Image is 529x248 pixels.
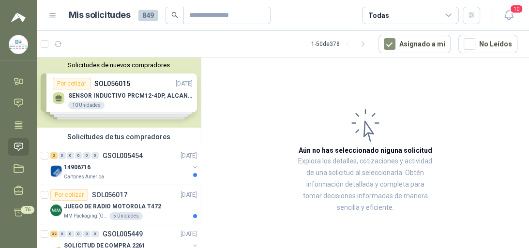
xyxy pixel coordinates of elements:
button: 10 [500,7,517,24]
button: Solicitudes de nuevos compradores [41,61,197,69]
h3: Aún no has seleccionado niguna solicitud [299,145,432,156]
div: 0 [59,152,66,159]
div: 5 Unidades [109,212,143,220]
div: 0 [91,152,99,159]
button: Asignado a mi [378,35,451,53]
div: 0 [59,231,66,237]
div: 0 [67,152,74,159]
span: 10 [510,4,523,14]
div: 1 - 50 de 378 [311,36,371,52]
p: 14906716 [64,163,91,172]
p: GSOL005449 [103,231,143,237]
div: 0 [67,231,74,237]
div: Todas [368,10,389,21]
img: Company Logo [50,204,62,216]
div: Por cotizar [50,189,88,201]
div: 32 [50,231,58,237]
p: MM Packaging [GEOGRAPHIC_DATA] [64,212,107,220]
a: Por cotizarSOL056017[DATE] Company LogoJUEGO DE RADIO MOTOROLA T472MM Packaging [GEOGRAPHIC_DATA]... [37,185,201,224]
span: 76 [21,206,34,214]
img: Company Logo [9,35,28,54]
p: Cartones America [64,173,104,181]
p: [DATE] [181,190,197,200]
div: 0 [91,231,99,237]
a: 76 [8,204,29,221]
button: No Leídos [458,35,517,53]
div: Solicitudes de nuevos compradoresPor cotizarSOL056015[DATE] SENSOR INDUCTIVO PRCM12-4DP, ALCANCE ... [37,58,201,128]
div: 2 [50,152,58,159]
p: Explora los detalles, cotizaciones y actividad de una solicitud al seleccionarla. Obtén informaci... [298,156,432,214]
p: [DATE] [181,151,197,160]
img: Logo peakr [11,12,26,23]
span: 849 [138,10,158,21]
span: search [171,12,178,18]
div: 0 [83,152,91,159]
div: Solicitudes de tus compradores [37,128,201,146]
div: 0 [75,152,82,159]
a: 2 0 0 0 0 0 GSOL005454[DATE] Company Logo14906716Cartones America [50,150,199,181]
p: JUEGO DE RADIO MOTOROLA T472 [64,202,161,211]
div: 0 [75,231,82,237]
img: Company Logo [50,165,62,177]
p: [DATE] [181,230,197,239]
h1: Mis solicitudes [69,8,131,22]
div: 0 [83,231,91,237]
p: GSOL005454 [103,152,143,159]
p: SOL056017 [92,191,127,198]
